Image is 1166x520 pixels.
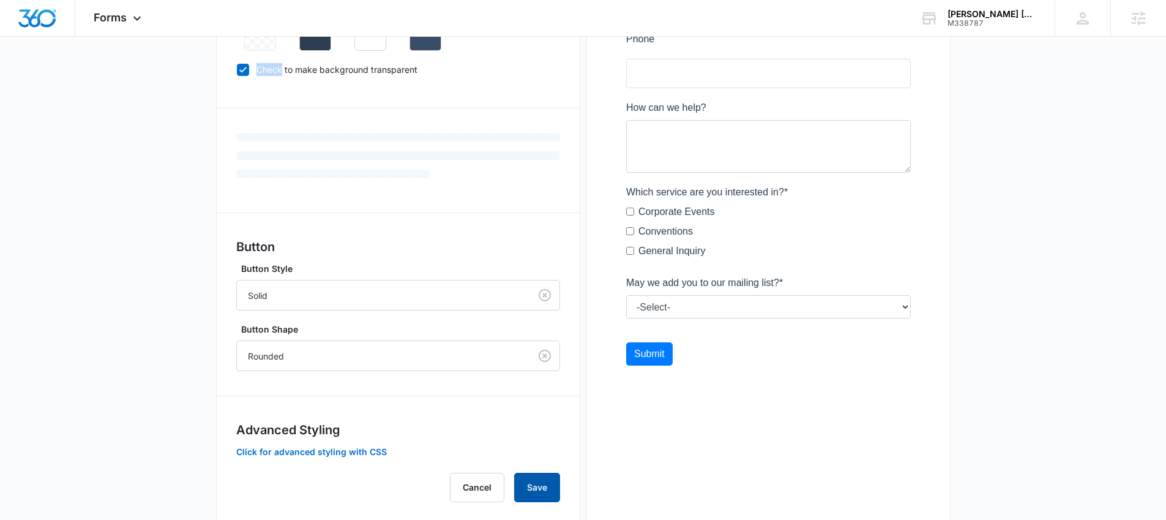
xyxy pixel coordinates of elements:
button: Click for advanced styling with CSS [236,448,387,456]
label: Check to make background transparent [236,63,560,76]
button: Save [514,473,560,502]
button: Clear [535,285,555,305]
span: Forms [94,11,127,24]
label: Button Style [241,262,565,275]
div: account id [947,19,1037,28]
label: Conventions [12,330,67,344]
div: account name [947,9,1037,19]
label: General Inquiry [12,349,79,364]
h3: Button [236,238,560,256]
span: Submit [8,454,39,464]
h3: Advanced Styling [236,421,560,439]
button: Cancel [450,473,504,502]
label: Corporate Events [12,310,89,325]
button: Clear [535,346,555,366]
label: Button Shape [241,323,565,336]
